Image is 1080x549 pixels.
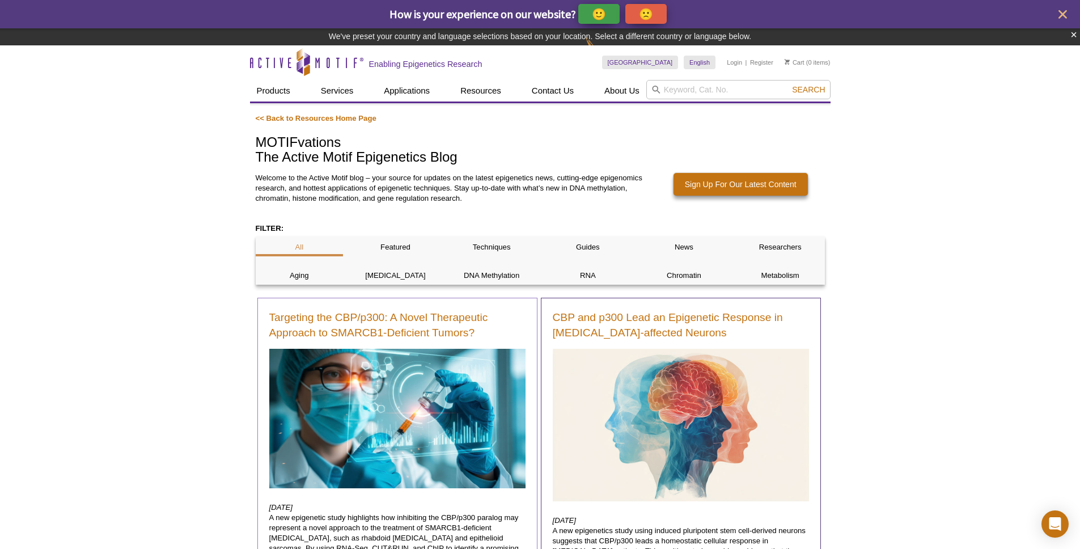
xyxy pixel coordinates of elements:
[314,80,361,102] a: Services
[250,80,297,102] a: Products
[785,56,831,69] li: (0 items)
[598,80,646,102] a: About Us
[448,242,536,252] p: Techniques
[377,80,437,102] a: Applications
[389,7,576,21] span: How is your experience on our website?
[256,173,648,204] p: Welcome to the Active Motif blog – your source for updates on the latest epigenetics news, cuttin...
[553,310,809,340] a: CBP and p300 Lead an Epigenetic Response in [MEDICAL_DATA]-affected Neurons
[351,271,439,281] p: [MEDICAL_DATA]
[256,135,825,166] h1: MOTIFvations The Active Motif Epigenetics Blog
[553,516,577,525] em: [DATE]
[525,80,581,102] a: Contact Us
[1056,7,1070,22] button: close
[592,7,606,21] p: 🙂
[640,242,728,252] p: News
[1070,28,1077,41] button: ×
[369,59,482,69] h2: Enabling Epigenetics Research
[639,7,653,21] p: 🙁
[789,85,828,95] button: Search
[351,242,439,252] p: Featured
[553,349,809,501] img: Brain
[602,56,679,69] a: [GEOGRAPHIC_DATA]
[746,56,747,69] li: |
[269,310,526,340] a: Targeting the CBP/p300: A Novel Therapeutic Approach to SMARCB1-Deficient Tumors?
[736,242,824,252] p: Researchers
[750,58,773,66] a: Register
[736,271,824,281] p: Metabolism
[544,271,632,281] p: RNA
[448,271,536,281] p: DNA Methylation
[674,173,808,196] a: Sign Up For Our Latest Content
[785,58,804,66] a: Cart
[586,37,616,64] img: Change Here
[727,58,742,66] a: Login
[640,271,728,281] p: Chromatin
[269,349,526,488] img: Brain
[256,242,344,252] p: All
[646,80,831,99] input: Keyword, Cat. No.
[684,56,715,69] a: English
[256,114,376,123] a: << Back to Resources Home Page
[256,271,344,281] p: Aging
[1041,510,1069,538] div: Open Intercom Messenger
[785,59,790,65] img: Your Cart
[454,80,508,102] a: Resources
[256,224,284,233] strong: FILTER:
[269,503,293,512] em: [DATE]
[792,85,825,94] span: Search
[544,242,632,252] p: Guides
